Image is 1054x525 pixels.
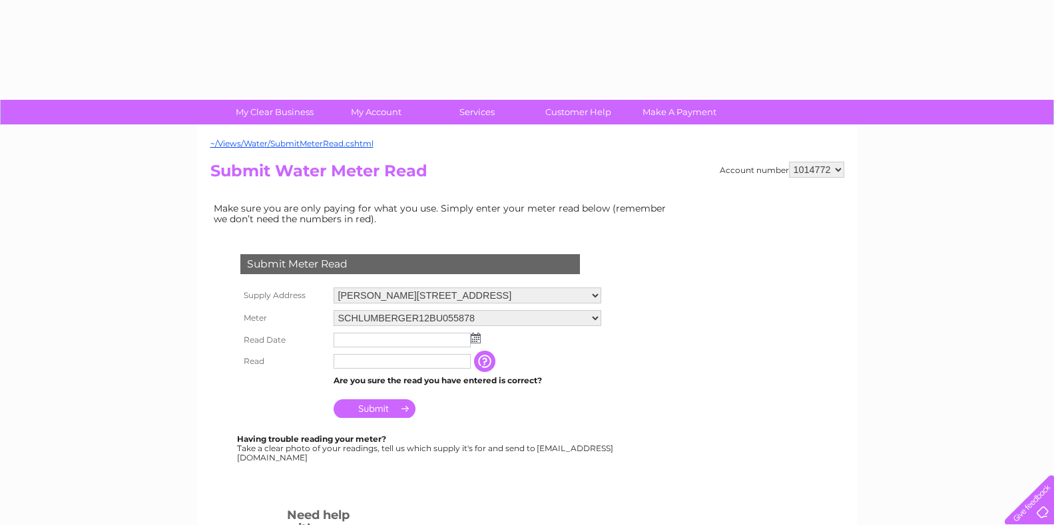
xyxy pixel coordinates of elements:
input: Submit [334,399,415,418]
input: Information [474,351,498,372]
img: ... [471,333,481,343]
a: My Account [321,100,431,124]
div: Submit Meter Read [240,254,580,274]
th: Meter [237,307,330,329]
a: ~/Views/Water/SubmitMeterRead.cshtml [210,138,374,148]
th: Supply Address [237,284,330,307]
b: Having trouble reading your meter? [237,434,386,444]
td: Make sure you are only paying for what you use. Simply enter your meter read below (remember we d... [210,200,676,228]
th: Read [237,351,330,372]
a: My Clear Business [220,100,330,124]
div: Account number [720,162,844,178]
a: Customer Help [523,100,633,124]
a: Make A Payment [625,100,734,124]
div: Take a clear photo of your readings, tell us which supply it's for and send to [EMAIL_ADDRESS][DO... [237,435,615,462]
th: Read Date [237,329,330,351]
td: Are you sure the read you have entered is correct? [330,372,605,389]
h2: Submit Water Meter Read [210,162,844,187]
a: Services [422,100,532,124]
